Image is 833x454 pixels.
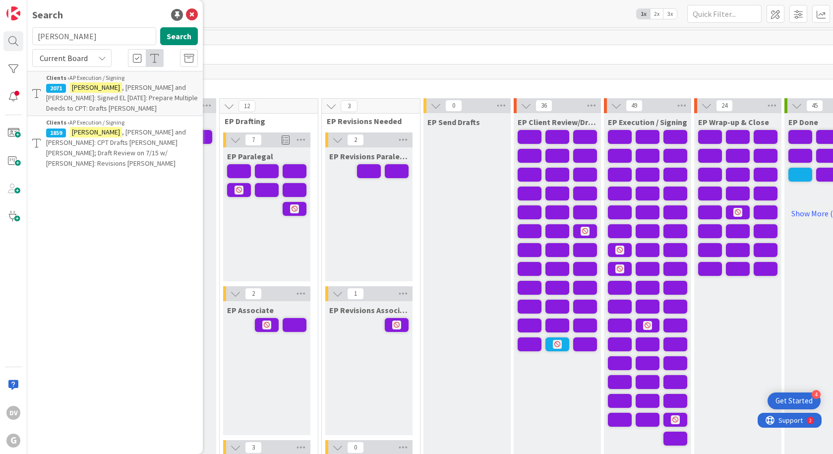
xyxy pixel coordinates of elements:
span: 3x [663,9,677,19]
div: 2071 [46,84,66,93]
div: Search [32,7,63,22]
span: 1 [347,288,364,300]
div: G [6,434,20,448]
span: EP Revisions Paralegal [329,151,409,161]
a: Clients ›AP Execution / Signing1859[PERSON_NAME], [PERSON_NAME] and [PERSON_NAME]: CPT Drafts [PE... [27,116,203,171]
div: 4 [812,390,821,399]
span: 0 [445,100,462,112]
div: Get Started [775,396,813,406]
span: 7 [245,134,262,146]
div: Open Get Started checklist, remaining modules: 4 [768,392,821,409]
b: Clients › [46,74,69,81]
span: EP Done [788,117,818,127]
button: Search [160,27,198,45]
span: Current Board [40,53,88,63]
span: , [PERSON_NAME] and [PERSON_NAME]: Signed EL [DATE]: Prepare Multiple Deeds to CPT: Drafts [PERSO... [46,83,198,113]
span: 24 [716,100,733,112]
span: EP Client Review/Draft Review Meeting [518,117,597,127]
div: 1859 [46,129,66,137]
div: AP Execution / Signing [46,73,198,82]
span: EP Revisions Associate [329,305,409,315]
img: Visit kanbanzone.com [6,6,20,20]
mark: [PERSON_NAME] [70,82,122,93]
input: Search for title... [32,27,156,45]
span: 2 [245,288,262,300]
span: 49 [626,100,643,112]
span: EP Send Drafts [427,117,480,127]
input: Quick Filter... [687,5,762,23]
mark: [PERSON_NAME] [70,127,122,137]
span: EP Execution / Signing [608,117,687,127]
span: 1x [637,9,650,19]
span: 2x [650,9,663,19]
span: EP Revisions Needed [327,116,408,126]
span: 3 [341,100,357,112]
span: Support [21,1,45,13]
span: 45 [806,100,823,112]
div: DV [6,406,20,420]
span: 2 [347,134,364,146]
span: EP Wrap-up & Close [698,117,769,127]
span: 3 [245,442,262,454]
a: Clients ›AP Execution / Signing2071[PERSON_NAME], [PERSON_NAME] and [PERSON_NAME]: Signed EL [DAT... [27,71,203,116]
span: 12 [238,100,255,112]
span: 36 [535,100,552,112]
span: EP Associate [227,305,274,315]
div: 2 [52,4,54,12]
div: AP Execution / Signing [46,118,198,127]
span: EP Drafting [225,116,305,126]
b: Clients › [46,119,69,126]
span: 0 [347,442,364,454]
span: EP Paralegal [227,151,273,161]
